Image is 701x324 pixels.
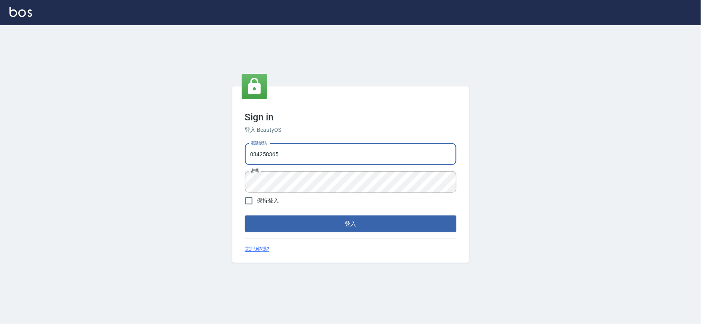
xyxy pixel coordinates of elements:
button: 登入 [245,215,456,232]
img: Logo [9,7,32,17]
label: 電話號碼 [250,140,267,146]
span: 保持登入 [257,197,279,205]
a: 忘記密碼? [245,245,270,253]
label: 密碼 [250,168,259,174]
h3: Sign in [245,112,456,123]
h6: 登入 BeautyOS [245,126,456,134]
